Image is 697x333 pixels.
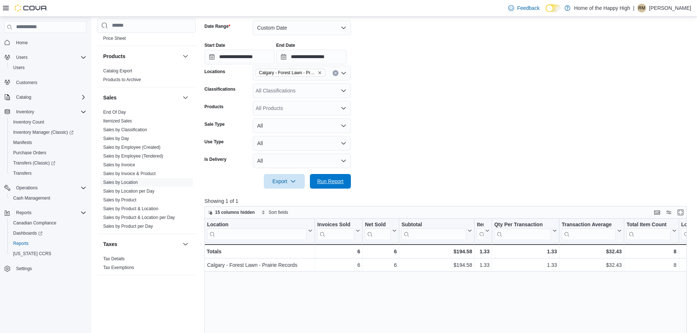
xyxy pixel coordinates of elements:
a: Inventory Count [10,118,47,126]
a: Sales by Location per Day [103,189,154,194]
button: Clear input [333,70,338,76]
div: Qty Per Transaction [494,221,551,228]
a: Sales by Product [103,197,136,203]
span: Dashboards [10,229,86,238]
a: Catalog Export [103,68,132,73]
span: Sales by Product per Day [103,223,153,229]
a: Transfers [10,169,34,178]
span: Export [268,174,300,189]
img: Cova [15,4,48,12]
span: Sales by Employee (Tendered) [103,153,163,159]
button: Catalog [13,93,34,102]
span: Inventory Count [13,119,44,125]
a: [US_STATE] CCRS [10,249,54,258]
button: Catalog [1,92,89,102]
span: Canadian Compliance [10,219,86,227]
button: Transfers [7,168,89,178]
a: Itemized Sales [103,118,132,124]
p: Home of the Happy High [574,4,630,12]
a: Customers [13,78,40,87]
span: Sales by Classification [103,127,147,133]
button: Net Sold [365,221,397,240]
span: Inventory [16,109,34,115]
div: 6 [317,247,360,256]
div: 1.33 [494,261,557,269]
div: 6 [365,247,397,256]
button: Invoices Sold [317,221,360,240]
div: Sales [97,108,196,234]
div: 6 [317,261,360,269]
button: Operations [13,183,41,192]
span: Inventory Count [10,118,86,126]
span: Users [10,63,86,72]
button: Cash Management [7,193,89,203]
span: Tax Exemptions [103,265,134,270]
button: Settings [1,263,89,274]
button: Subtotal [401,221,472,240]
input: Press the down key to open a popover containing a calendar. [205,50,275,64]
button: Users [1,52,89,63]
div: Rebecca MacNeill [637,4,646,12]
div: Invoices Sold [317,221,354,240]
button: Open list of options [341,70,346,76]
span: Reports [13,241,29,246]
span: Calgary - Forest Lawn - Prairie Records [256,69,325,77]
a: Transfers (Classic) [10,159,58,167]
a: Transfers (Classic) [7,158,89,168]
p: Showing 1 of 1 [205,197,692,205]
a: Sales by Product & Location per Day [103,215,175,220]
span: Operations [13,183,86,192]
span: Home [16,40,28,46]
button: All [253,154,351,168]
button: Reports [7,238,89,249]
span: Reports [16,210,31,216]
a: Reports [10,239,31,248]
a: Home [13,38,31,47]
span: Inventory Manager (Classic) [10,128,86,137]
span: Users [13,65,25,71]
div: $194.58 [401,247,472,256]
button: [US_STATE] CCRS [7,249,89,259]
a: Cash Management [10,194,53,203]
a: Sales by Employee (Tendered) [103,154,163,159]
span: Sort fields [269,209,288,215]
button: Inventory Count [7,117,89,127]
div: 8 [626,247,676,256]
button: Export [264,174,305,189]
div: Calgary - Forest Lawn - Prairie Records [207,261,312,269]
a: Inventory Manager (Classic) [7,127,89,137]
a: Price Sheet [103,36,126,41]
span: Sales by Product & Location [103,206,158,212]
button: Items Per Transaction [477,221,490,240]
button: Products [103,53,180,60]
input: Dark Mode [546,4,561,12]
button: Operations [1,183,89,193]
span: Sales by Product [103,197,136,203]
span: Customers [13,78,86,87]
span: Manifests [10,138,86,147]
button: Products [181,52,190,61]
button: Location [207,221,312,240]
span: Home [13,38,86,47]
div: Total Item Count [626,221,670,228]
button: Sort fields [258,208,291,217]
button: Purchase Orders [7,148,89,158]
label: Date Range [205,23,231,29]
span: Itemized Sales [103,118,132,124]
a: Sales by Invoice [103,162,135,167]
span: Products to Archive [103,77,141,83]
span: Cash Management [13,195,50,201]
button: Qty Per Transaction [494,221,557,240]
span: Sales by Day [103,136,129,141]
button: Users [13,53,30,62]
button: Reports [1,208,89,218]
div: $32.43 [562,247,622,256]
h3: Taxes [103,241,117,248]
span: Transfers (Classic) [13,160,55,166]
div: $32.43 [562,261,622,269]
span: Sales by Employee (Created) [103,144,161,150]
a: Sales by Day [103,136,129,141]
div: Location [207,221,307,240]
div: Invoices Sold [317,221,354,228]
